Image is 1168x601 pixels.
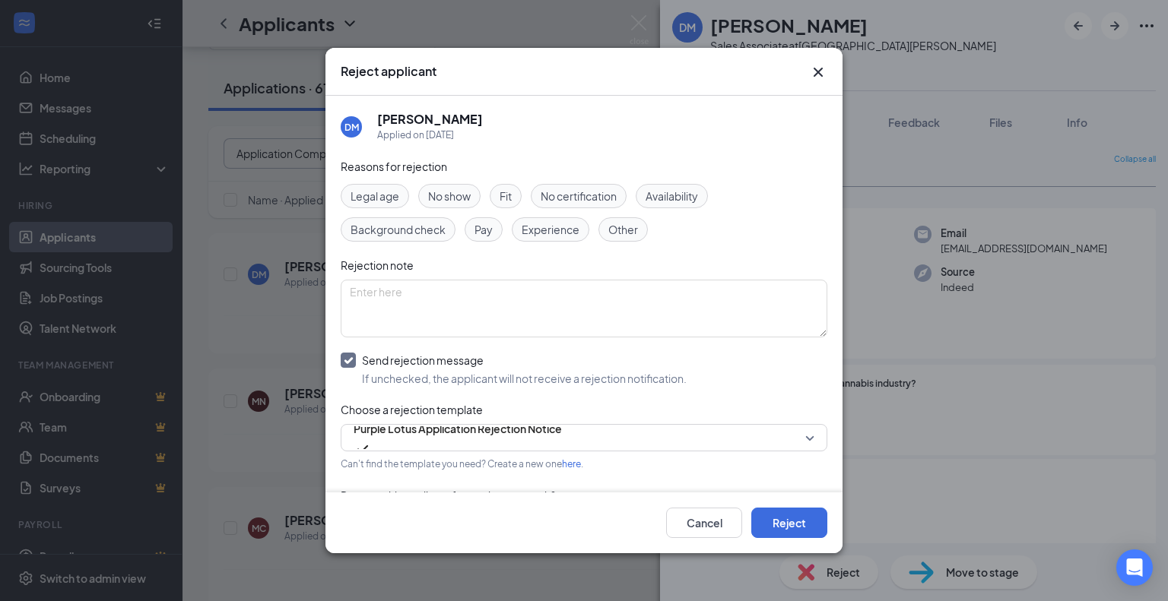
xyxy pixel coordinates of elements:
[646,188,698,204] span: Availability
[354,440,372,458] svg: Checkmark
[500,188,512,204] span: Fit
[666,508,742,538] button: Cancel
[1116,549,1153,586] div: Open Intercom Messenger
[351,188,399,204] span: Legal age
[522,221,579,238] span: Experience
[351,221,446,238] span: Background check
[562,458,581,470] a: here
[751,508,827,538] button: Reject
[341,63,436,80] h3: Reject applicant
[341,489,556,502] span: Remove this applicant from talent network?
[377,128,483,143] div: Applied on [DATE]
[354,417,562,440] span: Purple Lotus Application Rejection Notice
[541,188,617,204] span: No certification
[344,121,359,134] div: DM
[474,221,493,238] span: Pay
[341,258,414,272] span: Rejection note
[809,63,827,81] button: Close
[428,188,471,204] span: No show
[608,221,638,238] span: Other
[341,403,483,416] span: Choose a rejection template
[341,458,583,470] span: Can't find the template you need? Create a new one .
[809,63,827,81] svg: Cross
[341,160,447,173] span: Reasons for rejection
[377,111,483,128] h5: [PERSON_NAME]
